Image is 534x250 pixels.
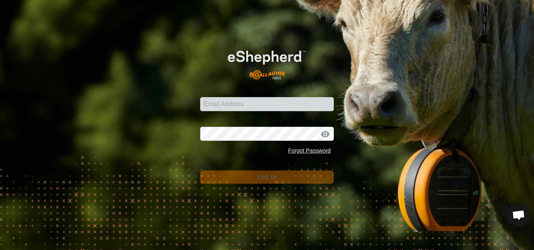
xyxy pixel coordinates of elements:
button: Log In [200,170,334,184]
span: Log In [257,174,276,180]
input: Email Address [200,97,334,111]
a: Forgot Password [288,147,331,154]
a: Open chat [507,203,530,227]
img: E-shepherd Logo [213,39,320,85]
